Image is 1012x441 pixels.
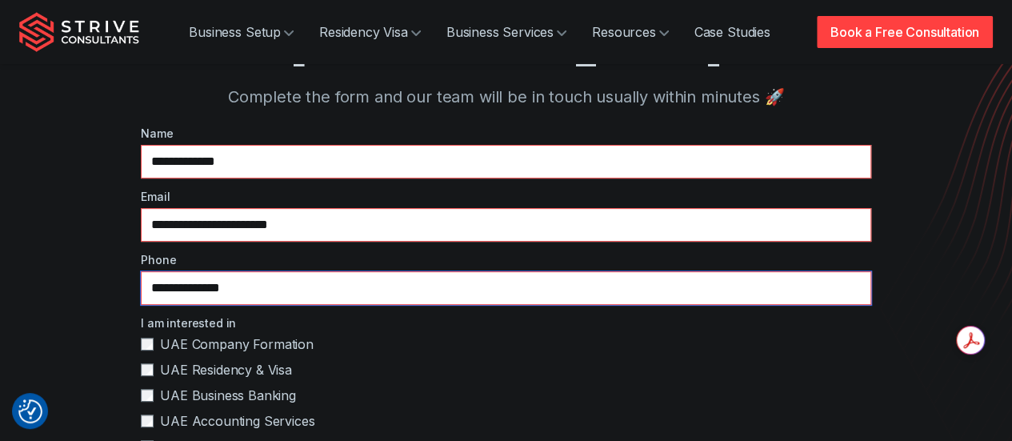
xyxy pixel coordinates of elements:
[141,188,871,205] label: Email
[141,338,154,351] input: UAE Company Formation
[141,389,154,402] input: UAE Business Banking
[19,85,993,109] p: Complete the form and our team will be in touch usually within minutes 🚀
[18,399,42,423] img: Revisit consent button
[18,399,42,423] button: Consent Preferences
[160,335,314,354] span: UAE Company Formation
[306,16,434,48] a: Residency Visa
[141,363,154,376] input: UAE Residency & Visa
[160,360,292,379] span: UAE Residency & Visa
[682,16,783,48] a: Case Studies
[141,315,871,331] label: I am interested in
[141,125,871,142] label: Name
[579,16,682,48] a: Resources
[160,411,314,431] span: UAE Accounting Services
[817,16,993,48] a: Book a Free Consultation
[176,16,306,48] a: Business Setup
[141,251,871,268] label: Phone
[19,12,139,52] img: Strive Consultants
[434,16,579,48] a: Business Services
[141,415,154,427] input: UAE Accounting Services
[160,386,296,405] span: UAE Business Banking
